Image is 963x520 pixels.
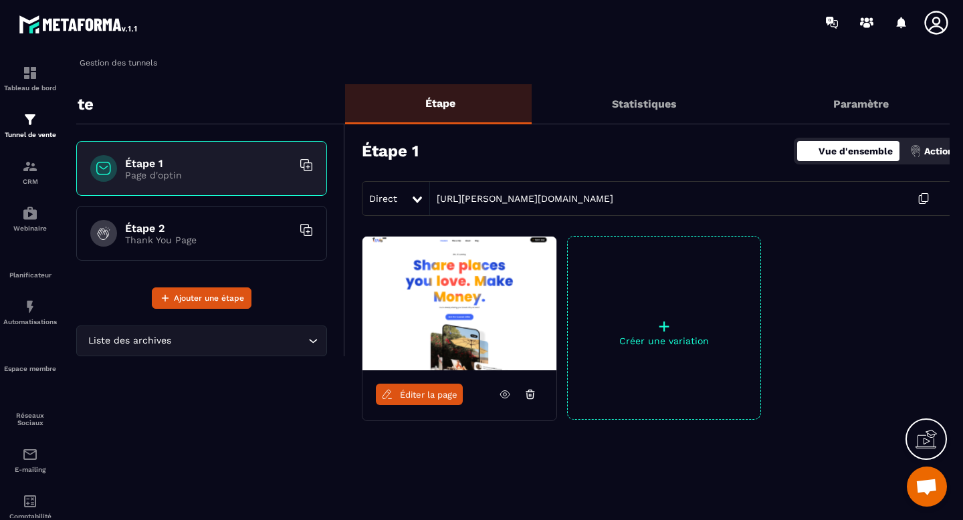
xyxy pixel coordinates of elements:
p: Page d'optin [125,176,292,186]
img: bars-o.4a397970.svg [414,98,430,114]
p: Tableau de bord [3,84,57,92]
p: Espace membre [3,365,57,372]
p: Créer une variation [568,338,760,349]
img: dashboard-orange.40269519.svg [804,148,816,160]
p: Vue d'ensemble [819,148,893,159]
p: E-mailing [3,466,57,473]
p: Automatisations [3,318,57,326]
img: arrow-next.bcc2205e.svg [912,188,938,214]
p: Statistiques [620,100,685,113]
a: Gestion des tunnels [76,58,169,70]
span: Éditer la page [400,392,457,402]
img: automations [22,205,38,221]
img: accountant [22,493,38,509]
h6: Étape 2 [125,235,292,247]
img: social-network [22,392,38,408]
p: Paramètre [841,100,897,113]
p: Comptabilité [3,513,57,520]
a: Éditer la page [376,386,463,408]
a: automationsautomationsWebinaire [3,195,57,242]
img: automations [22,346,38,362]
img: formation [22,158,38,174]
input: Search for option [174,350,305,364]
p: Actions [924,148,958,159]
p: Webinaire [3,225,57,232]
a: automationsautomationsAutomatisations [3,289,57,336]
img: email [22,446,38,463]
p: CRM [3,178,57,185]
a: automationsautomationsEspace membre [3,336,57,382]
span: Ajouter une étape [174,307,244,321]
img: scheduler [22,252,38,268]
a: formationformationTableau de bord [3,55,57,102]
img: actions.d6e523a2.png [909,148,922,160]
a: schedulerschedulerPlanificateur [3,242,57,289]
img: logo [19,12,139,36]
img: image [362,239,556,373]
img: formation [22,112,38,128]
img: trash [300,178,313,191]
a: Ouvrir le chat [907,467,947,507]
span: Liste des archives [85,350,174,364]
img: automations [22,299,38,315]
p: Étape [433,100,463,112]
button: Ajouter une étape [152,303,251,325]
a: [URL][PERSON_NAME][DOMAIN_NAME] [430,196,613,207]
img: arrow [76,58,88,70]
p: Thank You Page [125,247,292,258]
p: Planificateur [3,271,57,279]
span: Direct [369,196,397,207]
p: Tunnel de vente [3,131,57,138]
img: trash [300,249,313,263]
p: te [78,94,94,120]
a: social-networksocial-networkRéseaux Sociaux [3,382,57,436]
a: emailemailE-mailing [3,436,57,483]
img: setting-gr.5f69749f.svg [822,99,838,115]
img: stats.20deebd0.svg [601,99,617,115]
h3: Étape 1 [362,144,419,163]
a: formationformationCRM [3,148,57,195]
a: formationformationTunnel de vente [3,102,57,148]
p: Réseaux Sociaux [3,412,57,426]
div: Search for option [76,342,327,372]
h6: Étape 1 [125,163,292,176]
img: formation [22,65,38,81]
p: + [568,319,760,338]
